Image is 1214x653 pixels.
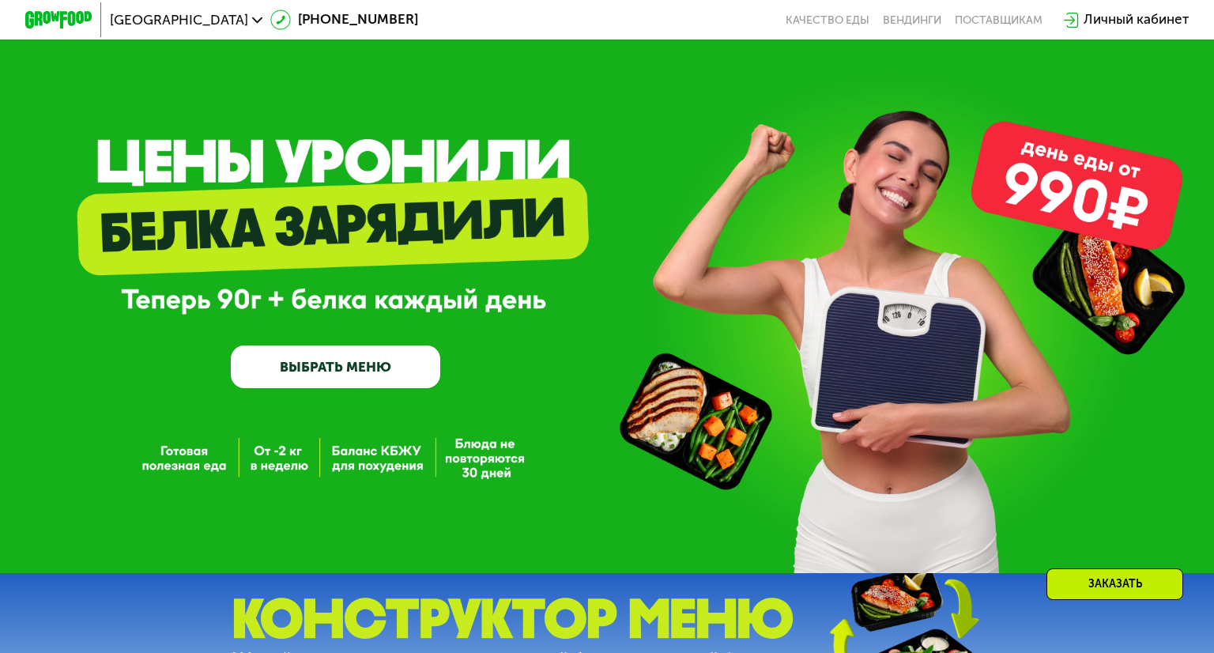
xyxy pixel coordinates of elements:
a: Качество еды [786,13,869,27]
div: Заказать [1046,568,1183,600]
span: [GEOGRAPHIC_DATA] [110,13,248,27]
a: ВЫБРАТЬ МЕНЮ [231,345,441,387]
div: поставщикам [955,13,1042,27]
div: Личный кабинет [1084,9,1189,30]
a: Вендинги [883,13,941,27]
a: [PHONE_NUMBER] [270,9,417,30]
